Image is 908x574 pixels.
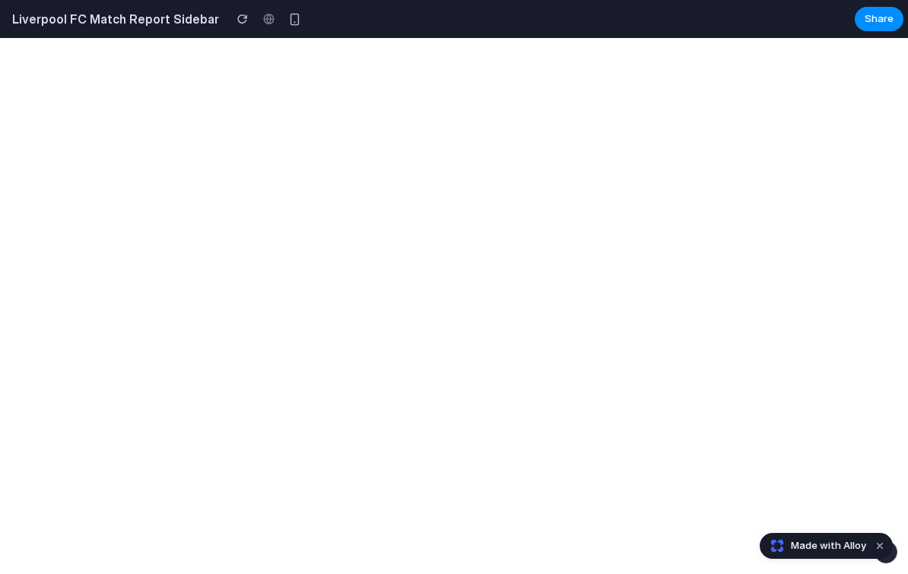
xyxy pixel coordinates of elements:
h2: Liverpool FC Match Report Sidebar [6,10,219,28]
button: Dismiss watermark [871,537,889,555]
span: Share [865,11,894,27]
a: Made with Alloy [760,538,868,553]
button: Share [855,7,903,31]
span: Made with Alloy [791,538,866,553]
